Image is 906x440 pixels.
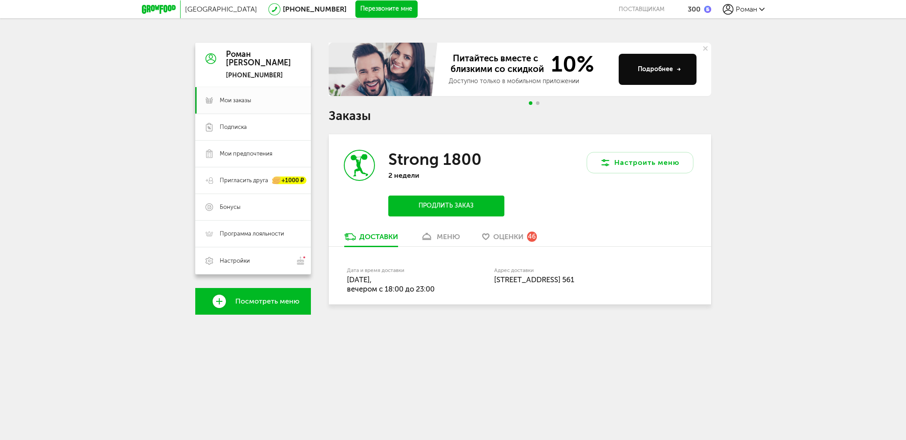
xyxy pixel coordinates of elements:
[195,288,311,315] a: Посмотреть меню
[329,110,711,122] h1: Заказы
[273,177,306,184] div: +1000 ₽
[736,5,757,13] span: Роман
[195,140,311,167] a: Мои предпочтения
[437,232,460,241] div: меню
[220,96,251,104] span: Мои заказы
[493,232,523,241] span: Оценки
[220,150,272,158] span: Мои предпочтения
[329,43,440,96] img: family-banner.579af9d.jpg
[359,232,398,241] div: Доставки
[195,220,311,247] a: Программа лояльности
[355,0,418,18] button: Перезвоните мне
[546,53,594,75] span: 10%
[195,167,311,194] a: Пригласить друга +1000 ₽
[235,297,299,305] span: Посмотреть меню
[388,196,504,216] button: Продлить заказ
[195,247,311,274] a: Настройки
[226,72,291,80] div: [PHONE_NUMBER]
[226,50,291,68] div: Роман [PERSON_NAME]
[220,257,250,265] span: Настройки
[220,123,247,131] span: Подписка
[536,101,540,105] span: Go to slide 2
[220,230,284,238] span: Программа лояльности
[347,268,449,273] label: Дата и время доставки
[347,275,435,293] span: [DATE], вечером c 18:00 до 23:00
[388,150,482,169] h3: Strong 1800
[195,114,311,140] a: Подписка
[195,194,311,220] a: Бонусы
[220,203,241,211] span: Бонусы
[283,5,346,13] a: [PHONE_NUMBER]
[587,152,693,173] button: Настроить меню
[527,232,537,241] div: 46
[220,176,268,184] span: Пригласить друга
[340,232,403,246] a: Доставки
[416,232,464,246] a: меню
[185,5,257,13] span: [GEOGRAPHIC_DATA]
[529,101,532,105] span: Go to slide 1
[449,53,546,75] span: Питайтесь вместе с близкими со скидкой
[449,77,612,86] div: Доступно только в мобильном приложении
[638,65,681,74] div: Подробнее
[478,232,541,246] a: Оценки 46
[388,171,504,180] p: 2 недели
[619,54,697,85] button: Подробнее
[704,6,711,13] img: bonus_b.cdccf46.png
[688,5,701,13] div: 300
[494,275,574,284] span: [STREET_ADDRESS] 561
[195,87,311,114] a: Мои заказы
[494,268,660,273] label: Адрес доставки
